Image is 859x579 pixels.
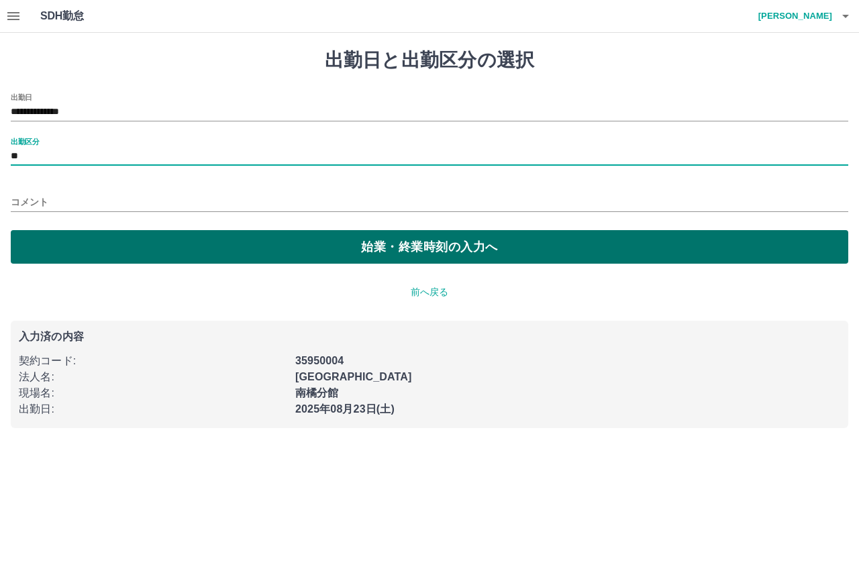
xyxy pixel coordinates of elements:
label: 出勤区分 [11,136,39,146]
p: 出勤日 : [19,401,287,417]
button: 始業・終業時刻の入力へ [11,230,848,264]
h1: 出勤日と出勤区分の選択 [11,49,848,72]
b: [GEOGRAPHIC_DATA] [295,371,412,382]
b: 35950004 [295,355,344,366]
label: 出勤日 [11,92,32,102]
p: 前へ戻る [11,285,848,299]
p: 現場名 : [19,385,287,401]
b: 2025年08月23日(土) [295,403,395,415]
p: 入力済の内容 [19,331,840,342]
b: 南橘分館 [295,387,339,399]
p: 法人名 : [19,369,287,385]
p: 契約コード : [19,353,287,369]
